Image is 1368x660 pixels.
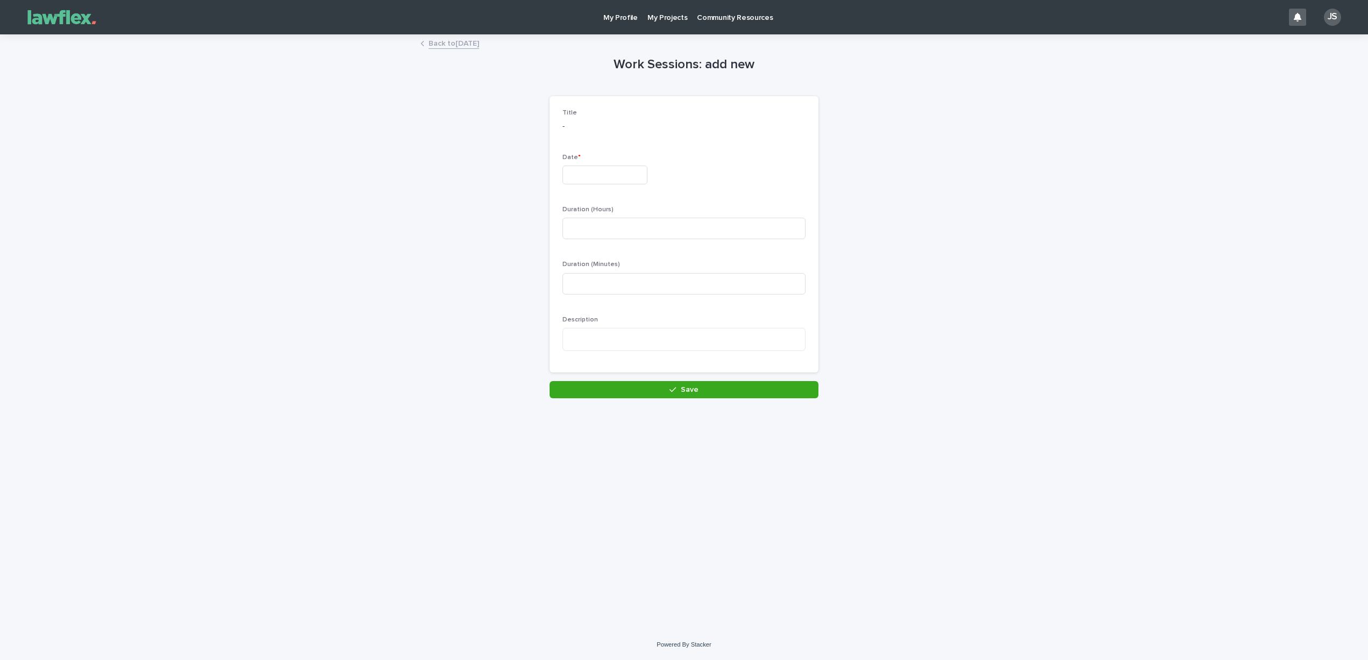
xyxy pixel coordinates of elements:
a: Back to[DATE] [429,37,479,49]
h1: Work Sessions: add new [550,57,818,73]
span: Description [562,317,598,323]
a: Powered By Stacker [657,641,711,648]
span: Title [562,110,577,116]
span: Save [681,386,699,393]
p: - [562,121,806,132]
button: Save [550,381,818,398]
span: Date [562,154,581,161]
div: JS [1324,9,1341,26]
span: Duration (Hours) [562,206,614,213]
img: Gnvw4qrBSHOAfo8VMhG6 [22,6,102,28]
span: Duration (Minutes) [562,261,620,268]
